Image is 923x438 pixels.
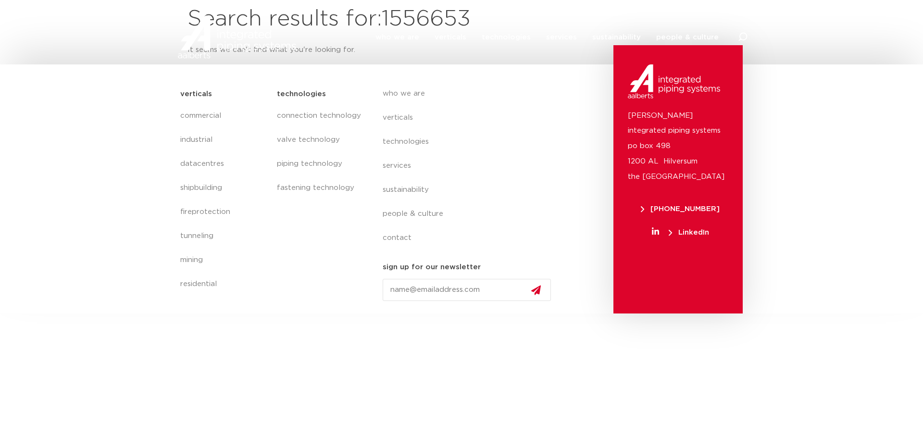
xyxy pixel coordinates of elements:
[628,205,733,213] a: [PHONE_NUMBER]
[180,128,267,152] a: industrial
[383,106,559,130] a: verticals
[180,87,212,102] h5: verticals
[180,224,267,248] a: tunneling
[546,18,577,57] a: services
[383,82,559,250] nav: Menu
[180,200,267,224] a: fireprotection
[180,104,267,296] nav: Menu
[383,202,559,226] a: people & culture
[482,18,531,57] a: technologies
[375,18,419,57] a: who we are
[277,128,363,152] a: valve technology
[628,229,733,236] a: LinkedIn
[383,226,559,250] a: contact
[383,82,559,106] a: who we are
[531,285,541,295] img: send.svg
[383,279,551,301] input: name@emailaddress.com
[383,154,559,178] a: services
[656,18,719,57] a: people & culture
[180,272,267,296] a: residential
[277,176,363,200] a: fastening technology
[180,176,267,200] a: shipbuilding
[277,104,363,200] nav: Menu
[383,130,559,154] a: technologies
[277,104,363,128] a: connection technology
[435,18,466,57] a: verticals
[383,260,481,275] h5: sign up for our newsletter
[628,108,728,185] p: [PERSON_NAME] integrated piping systems po box 498 1200 AL Hilversum the [GEOGRAPHIC_DATA]
[277,87,326,102] h5: technologies
[641,205,720,213] span: [PHONE_NUMBER]
[592,18,641,57] a: sustainability
[375,18,719,57] nav: Menu
[277,152,363,176] a: piping technology
[180,248,267,272] a: mining
[180,152,267,176] a: datacentres
[669,229,709,236] span: LinkedIn
[383,178,559,202] a: sustainability
[180,104,267,128] a: commercial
